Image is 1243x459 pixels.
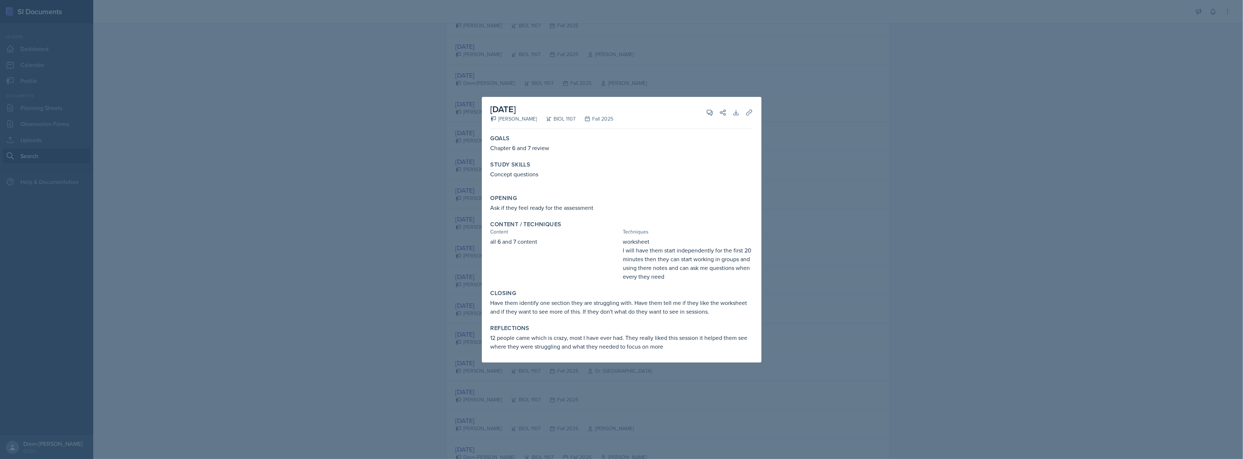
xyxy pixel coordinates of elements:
[576,115,614,123] div: Fall 2025
[491,103,614,116] h2: [DATE]
[491,135,510,142] label: Goals
[491,333,753,351] p: 12 people came which is crazy, most I have ever had. They really liked this session it helped the...
[623,246,753,281] p: I will have them start independently for the first 20 minutes then they can start working in grou...
[491,115,537,123] div: [PERSON_NAME]
[623,228,753,236] div: Techniques
[491,298,753,316] p: Have them identify one section they are struggling with. Have them tell me if they like the works...
[491,144,753,152] p: Chapter 6 and 7 review
[491,203,753,212] p: Ask if they feel ready for the assessment
[491,161,531,168] label: Study Skills
[537,115,576,123] div: BIOL 1107
[623,237,753,246] p: worksheet
[491,221,562,228] label: Content / Techniques
[491,237,620,246] p: all 6 and 7 content
[491,325,530,332] label: Reflections
[491,195,517,202] label: Opening
[491,228,620,236] div: Content
[491,290,516,297] label: Closing
[491,170,753,178] p: Concept questions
